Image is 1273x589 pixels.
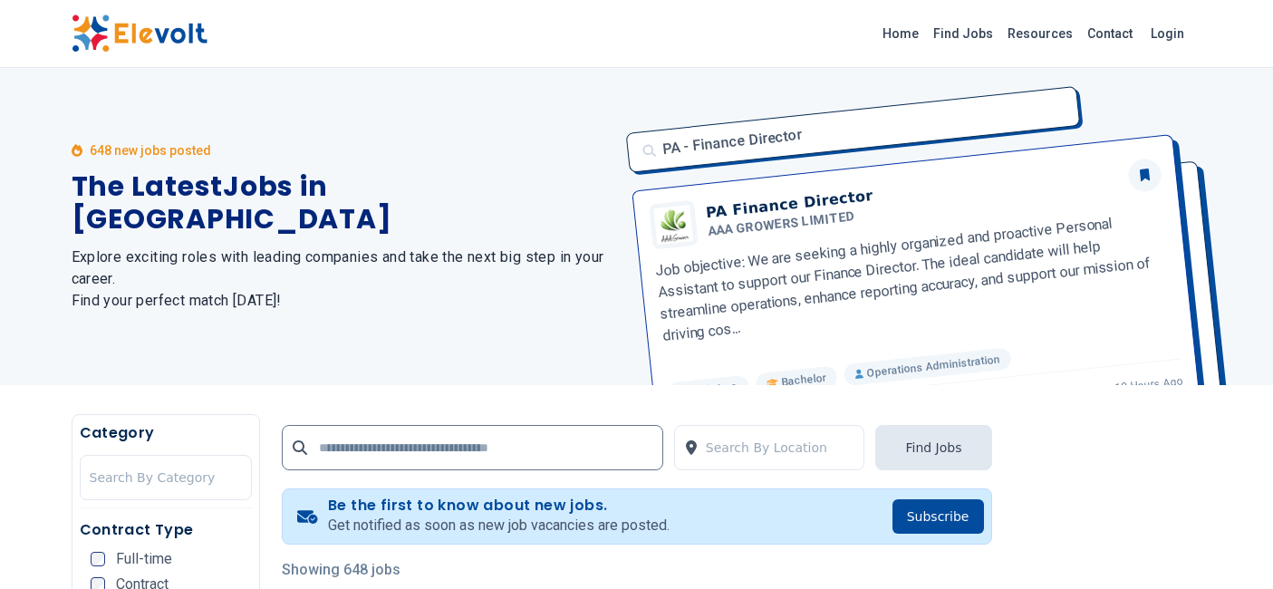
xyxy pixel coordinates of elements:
span: Full-time [116,552,172,566]
p: 648 new jobs posted [90,141,211,159]
input: Full-time [91,552,105,566]
h5: Category [80,422,252,444]
img: Elevolt [72,14,207,53]
a: Home [875,19,926,48]
button: Find Jobs [875,425,991,470]
h5: Contract Type [80,519,252,541]
p: Get notified as soon as new job vacancies are posted. [328,515,670,536]
a: Find Jobs [926,19,1000,48]
a: Login [1140,15,1195,52]
h2: Explore exciting roles with leading companies and take the next big step in your career. Find you... [72,246,615,312]
h4: Be the first to know about new jobs. [328,497,670,515]
p: Showing 648 jobs [282,559,992,581]
a: Resources [1000,19,1080,48]
button: Subscribe [892,499,984,534]
h1: The Latest Jobs in [GEOGRAPHIC_DATA] [72,170,615,236]
a: Contact [1080,19,1140,48]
